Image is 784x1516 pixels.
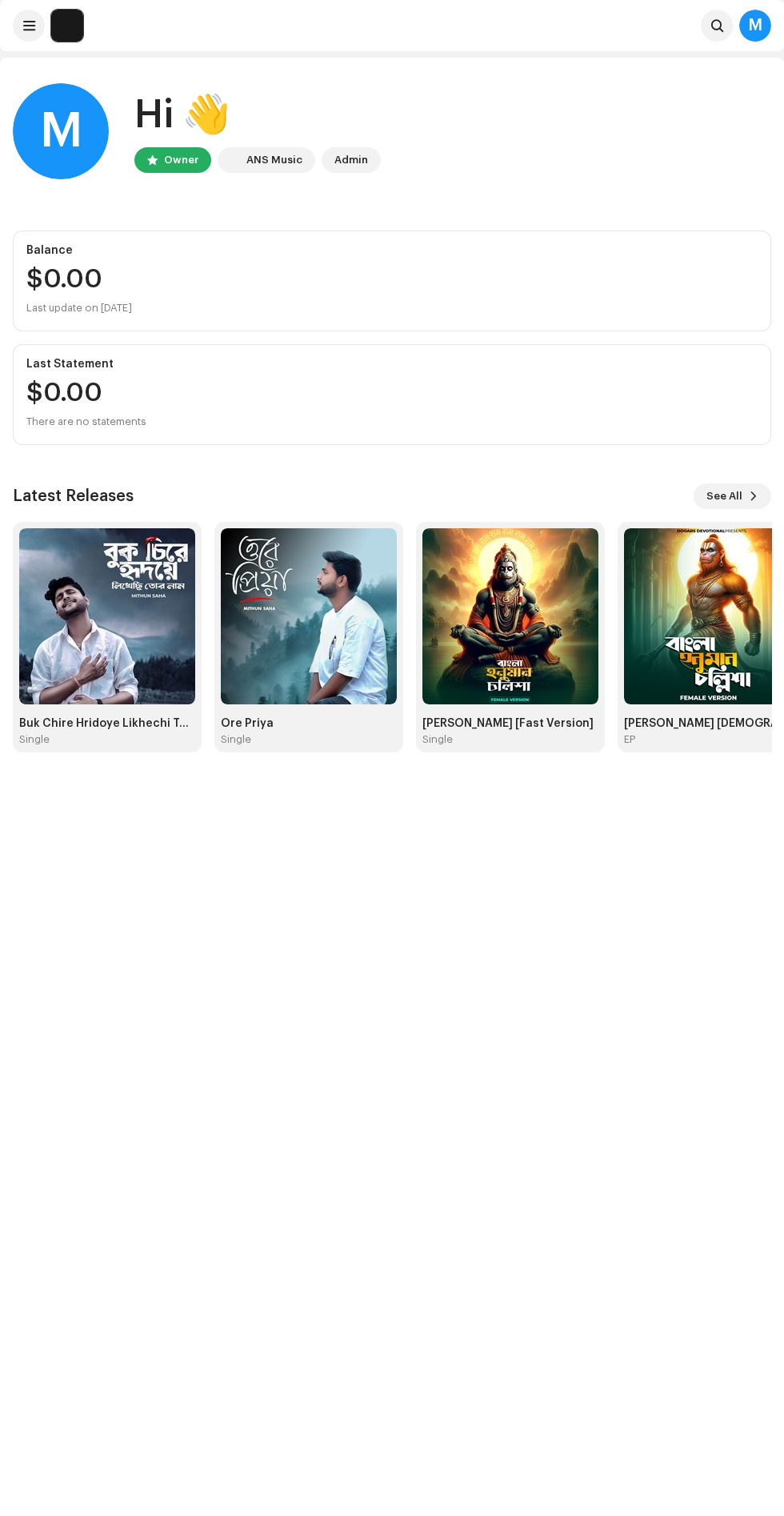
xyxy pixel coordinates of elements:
re-o-card-value: Last Statement [13,344,771,445]
div: ANS Music [246,150,302,170]
div: Admin [334,150,368,170]
div: Single [19,733,50,746]
div: M [13,83,109,179]
div: M [739,10,771,42]
img: bb356b9b-6e90-403f-adc8-c282c7c2e227 [51,10,83,42]
div: Hi 👋 [134,90,381,141]
div: Last update on [DATE] [26,299,758,318]
div: Single [221,733,251,746]
img: 6997f087-0374-44e1-adeb-adcec11a5058 [221,528,397,704]
h3: Latest Releases [13,483,134,509]
div: Balance [26,244,758,257]
re-o-card-value: Balance [13,231,771,331]
img: 613272f2-28ac-47b1-bdf1-828fc9d6ca3f [19,528,195,704]
div: Owner [164,150,198,170]
div: Last Statement [26,358,758,371]
div: [PERSON_NAME] [Fast Version] [422,717,598,730]
img: 60b5ea7a-5223-4112-b221-8731c5f58ecb [422,528,598,704]
div: Buk Chire Hridoye Likhechi Tor Naam [19,717,195,730]
div: EP [624,733,635,746]
img: bb356b9b-6e90-403f-adc8-c282c7c2e227 [221,150,240,170]
div: Ore Priya [221,717,397,730]
div: There are no statements [26,412,146,431]
button: See All [694,483,771,509]
span: See All [706,480,742,512]
div: Single [422,733,453,746]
